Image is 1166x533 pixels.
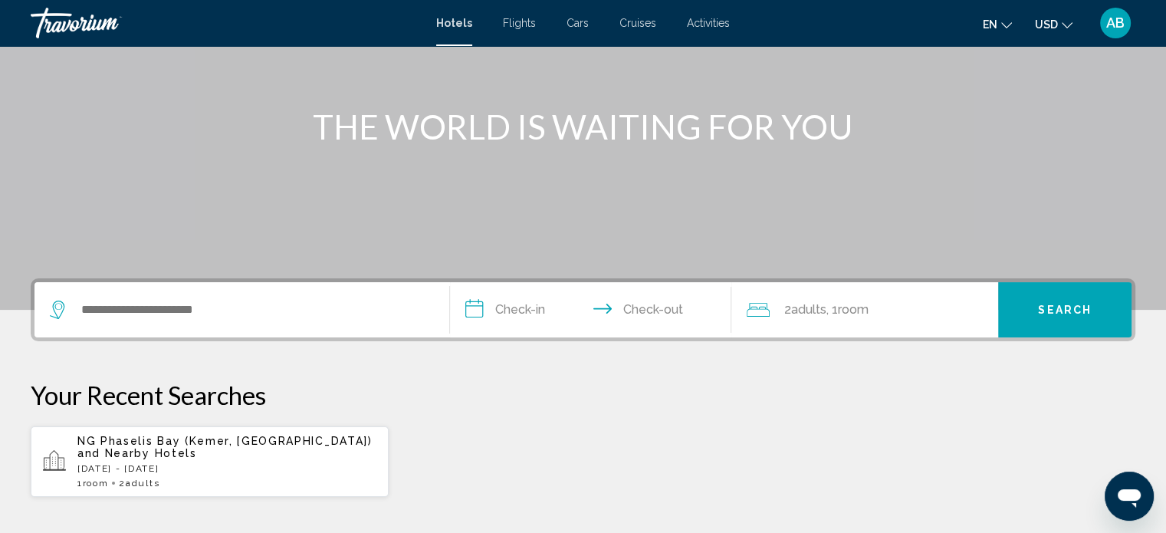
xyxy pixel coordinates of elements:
span: 2 [783,299,826,321]
span: Room [837,302,868,317]
span: NG Phaselis Bay (Kemer, [GEOGRAPHIC_DATA]) [77,435,373,447]
span: 1 [77,478,108,489]
span: en [983,18,997,31]
span: USD [1035,18,1058,31]
span: AB [1106,15,1125,31]
span: Search [1038,304,1092,317]
span: Room [83,478,109,489]
p: [DATE] - [DATE] [77,463,376,474]
span: 2 [119,478,159,489]
a: Travorium [31,8,421,38]
button: Search [998,282,1132,337]
a: Activities [687,17,730,29]
span: Adults [126,478,159,489]
h1: THE WORLD IS WAITING FOR YOU [296,107,871,146]
button: Travelers: 2 adults, 0 children [731,282,998,337]
iframe: Кнопка запуска окна обмена сообщениями [1105,472,1154,521]
button: Change currency [1035,13,1072,35]
button: NG Phaselis Bay (Kemer, [GEOGRAPHIC_DATA]) and Nearby Hotels[DATE] - [DATE]1Room2Adults [31,426,389,498]
a: Cruises [619,17,656,29]
div: Search widget [34,282,1132,337]
button: User Menu [1095,7,1135,39]
span: , 1 [826,299,868,321]
button: Change language [983,13,1012,35]
p: Your Recent Searches [31,380,1135,410]
span: Adults [790,302,826,317]
button: Check in and out dates [450,282,732,337]
a: Cars [567,17,589,29]
a: Flights [503,17,536,29]
span: and Nearby Hotels [77,447,197,459]
a: Hotels [436,17,472,29]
